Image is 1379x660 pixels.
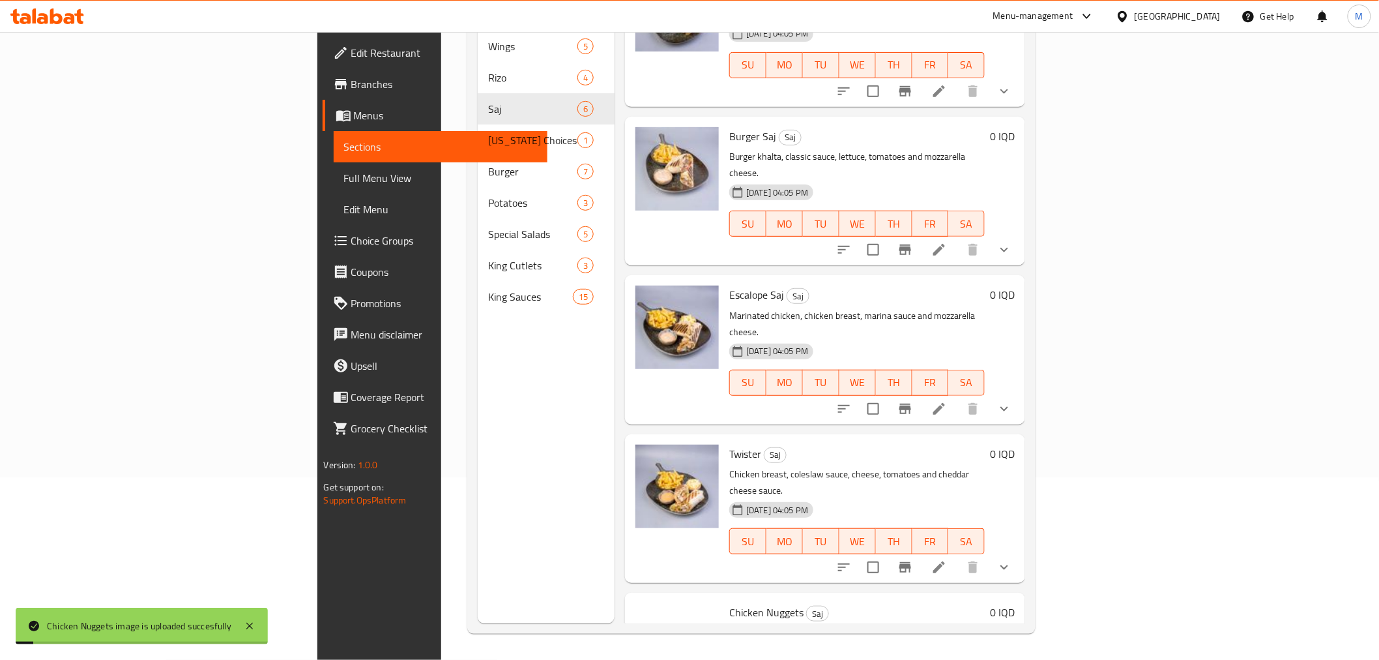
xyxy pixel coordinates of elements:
[1135,9,1221,23] div: [GEOGRAPHIC_DATA]
[577,132,594,148] div: items
[918,215,944,233] span: FR
[729,370,766,396] button: SU
[808,373,834,392] span: TU
[990,445,1015,463] h6: 0 IQD
[478,156,615,187] div: Burger7
[808,532,834,551] span: TU
[990,127,1015,145] h6: 0 IQD
[803,528,839,554] button: TU
[351,358,537,374] span: Upsell
[729,127,776,146] span: Burger Saj
[772,55,798,74] span: MO
[918,532,944,551] span: FR
[948,52,985,78] button: SA
[918,373,944,392] span: FR
[323,37,547,68] a: Edit Restaurant
[953,373,980,392] span: SA
[957,234,989,265] button: delete
[931,242,947,258] a: Edit menu item
[351,421,537,436] span: Grocery Checklist
[577,258,594,273] div: items
[839,52,876,78] button: WE
[735,532,761,551] span: SU
[635,127,719,211] img: Burger Saj
[876,211,912,237] button: TH
[577,38,594,54] div: items
[860,236,887,263] span: Select to update
[845,373,871,392] span: WE
[772,373,798,392] span: MO
[803,52,839,78] button: TU
[729,603,804,622] span: Chicken Nuggets
[488,226,577,242] span: Special Salads
[324,479,384,496] span: Get support on:
[890,552,921,583] button: Branch-specific-item
[996,83,1012,99] svg: Show Choices
[735,215,761,233] span: SU
[828,234,860,265] button: sort-choices
[729,149,985,181] p: Burger khalta, classic sauce, lettuce, tomatoes and mozzarella cheese.
[890,393,921,425] button: Branch-specific-item
[881,55,907,74] span: TH
[890,76,921,107] button: Branch-specific-item
[989,76,1020,107] button: show more
[803,370,839,396] button: TU
[578,228,593,241] span: 5
[957,393,989,425] button: delete
[912,370,949,396] button: FR
[828,76,860,107] button: sort-choices
[578,197,593,209] span: 3
[729,52,766,78] button: SU
[578,166,593,178] span: 7
[729,444,761,464] span: Twister
[488,70,577,85] div: Rizo
[488,38,577,54] span: Wings
[351,264,537,280] span: Coupons
[358,457,378,473] span: 1.0.0
[635,286,719,369] img: Escalope Saj
[729,285,784,305] span: Escalope Saj
[478,250,615,281] div: King Cutlets3
[323,382,547,413] a: Coverage Report
[344,202,537,217] span: Edit Menu
[806,606,829,622] div: Saj
[323,288,547,319] a: Promotions
[990,286,1015,304] h6: 0 IQD
[996,401,1012,417] svg: Show Choices
[808,215,834,233] span: TU
[807,607,828,622] span: Saj
[931,83,947,99] a: Edit menu item
[741,27,813,40] span: [DATE] 04:05 PM
[876,370,912,396] button: TH
[772,532,798,551] span: MO
[351,327,537,342] span: Menu disclaimer
[918,55,944,74] span: FR
[779,130,802,145] div: Saj
[488,164,577,179] span: Burger
[839,211,876,237] button: WE
[839,370,876,396] button: WE
[876,528,912,554] button: TH
[488,195,577,211] span: Potatoes
[766,528,803,554] button: MO
[828,552,860,583] button: sort-choices
[577,70,594,85] div: items
[729,528,766,554] button: SU
[839,528,876,554] button: WE
[573,289,594,305] div: items
[881,215,907,233] span: TH
[931,560,947,575] a: Edit menu item
[860,554,887,581] span: Select to update
[478,187,615,218] div: Potatoes3
[323,319,547,350] a: Menu disclaimer
[488,258,577,273] span: King Cutlets
[578,103,593,115] span: 6
[953,55,980,74] span: SA
[573,291,593,303] span: 15
[993,8,1073,24] div: Menu-management
[488,132,577,148] div: Kentucky Choices
[478,25,615,318] nav: Menu sections
[741,345,813,357] span: [DATE] 04:05 PM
